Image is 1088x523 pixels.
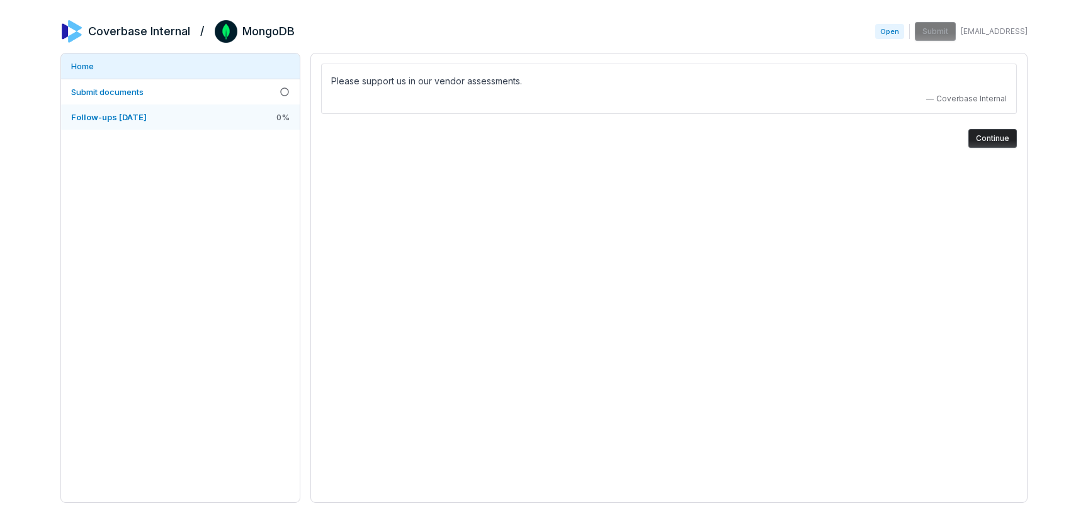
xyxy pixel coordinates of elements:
[61,104,300,130] a: Follow-ups [DATE]0%
[875,24,904,39] span: Open
[331,74,1007,89] p: Please support us in our vendor assessments.
[968,129,1017,148] button: Continue
[200,20,205,39] h2: /
[71,87,144,97] span: Submit documents
[926,94,934,104] span: —
[61,79,300,104] a: Submit documents
[88,23,190,40] h2: Coverbase Internal
[936,94,1007,104] span: Coverbase Internal
[961,26,1028,37] span: [EMAIL_ADDRESS]
[61,53,300,79] a: Home
[242,23,295,40] h2: MongoDB
[71,112,147,122] span: Follow-ups [DATE]
[276,111,290,123] span: 0 %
